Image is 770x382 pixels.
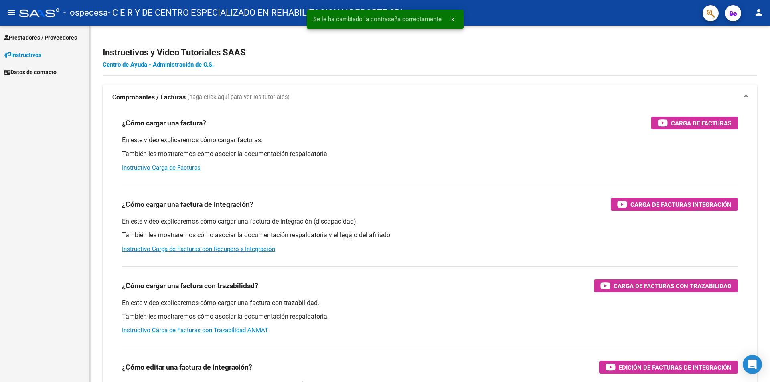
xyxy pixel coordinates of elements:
a: Instructivo Carga de Facturas [122,164,201,171]
button: Carga de Facturas Integración [611,198,738,211]
mat-icon: person [754,8,764,17]
button: Edición de Facturas de integración [599,361,738,374]
p: También les mostraremos cómo asociar la documentación respaldatoria. [122,150,738,158]
p: También les mostraremos cómo asociar la documentación respaldatoria y el legajo del afiliado. [122,231,738,240]
strong: Comprobantes / Facturas [112,93,186,102]
span: - C E R Y DE CENTRO ESPECIALIZADO EN REHABILITACION Y DEPORTE SRL [108,4,405,22]
span: Se le ha cambiado la contraseña correctamente [313,15,442,23]
p: En este video explicaremos cómo cargar una factura con trazabilidad. [122,299,738,307]
a: Centro de Ayuda - Administración de O.S. [103,61,214,68]
mat-icon: menu [6,8,16,17]
span: Carga de Facturas con Trazabilidad [614,281,731,291]
span: - ospecesa [63,4,108,22]
div: Open Intercom Messenger [743,355,762,374]
span: Carga de Facturas [671,118,731,128]
button: Carga de Facturas [651,117,738,129]
h3: ¿Cómo editar una factura de integración? [122,362,252,373]
mat-expansion-panel-header: Comprobantes / Facturas (haga click aquí para ver los tutoriales) [103,85,757,110]
span: Instructivos [4,51,41,59]
button: x [445,12,460,26]
a: Instructivo Carga de Facturas con Trazabilidad ANMAT [122,327,268,334]
span: Datos de contacto [4,68,57,77]
p: También les mostraremos cómo asociar la documentación respaldatoria. [122,312,738,321]
span: (haga click aquí para ver los tutoriales) [187,93,290,102]
span: Carga de Facturas Integración [630,200,731,210]
button: Carga de Facturas con Trazabilidad [594,279,738,292]
h3: ¿Cómo cargar una factura de integración? [122,199,253,210]
h3: ¿Cómo cargar una factura? [122,117,206,129]
h3: ¿Cómo cargar una factura con trazabilidad? [122,280,258,291]
span: Edición de Facturas de integración [619,362,731,372]
h2: Instructivos y Video Tutoriales SAAS [103,45,757,60]
p: En este video explicaremos cómo cargar una factura de integración (discapacidad). [122,217,738,226]
p: En este video explicaremos cómo cargar facturas. [122,136,738,145]
span: x [451,16,454,23]
a: Instructivo Carga de Facturas con Recupero x Integración [122,245,275,253]
span: Prestadores / Proveedores [4,33,77,42]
